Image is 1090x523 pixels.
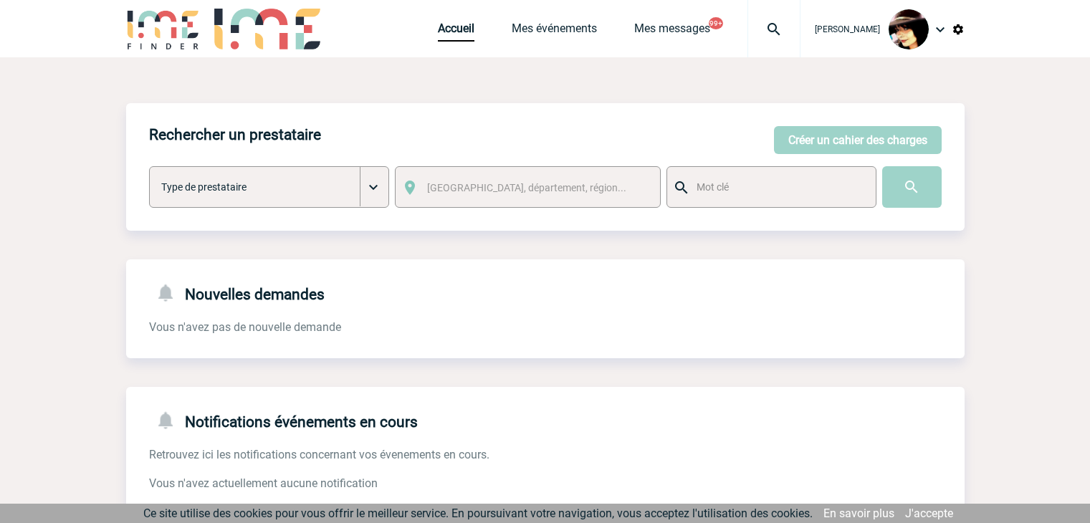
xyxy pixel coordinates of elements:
img: 101023-0.jpg [889,9,929,49]
a: En savoir plus [823,507,894,520]
input: Submit [882,166,942,208]
a: J'accepte [905,507,953,520]
span: Vous n'avez pas de nouvelle demande [149,320,341,334]
img: IME-Finder [126,9,201,49]
input: Mot clé [693,178,863,196]
a: Accueil [438,21,474,42]
h4: Notifications événements en cours [149,410,418,431]
a: Mes messages [634,21,710,42]
a: Mes événements [512,21,597,42]
span: Ce site utilise des cookies pour vous offrir le meilleur service. En poursuivant votre navigation... [143,507,813,520]
img: notifications-24-px-g.png [155,410,185,431]
h4: Nouvelles demandes [149,282,325,303]
img: notifications-24-px-g.png [155,282,185,303]
span: Retrouvez ici les notifications concernant vos évenements en cours. [149,448,489,461]
span: [PERSON_NAME] [815,24,880,34]
span: [GEOGRAPHIC_DATA], département, région... [427,182,626,193]
h4: Rechercher un prestataire [149,126,321,143]
span: Vous n'avez actuellement aucune notification [149,476,378,490]
button: 99+ [709,17,723,29]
